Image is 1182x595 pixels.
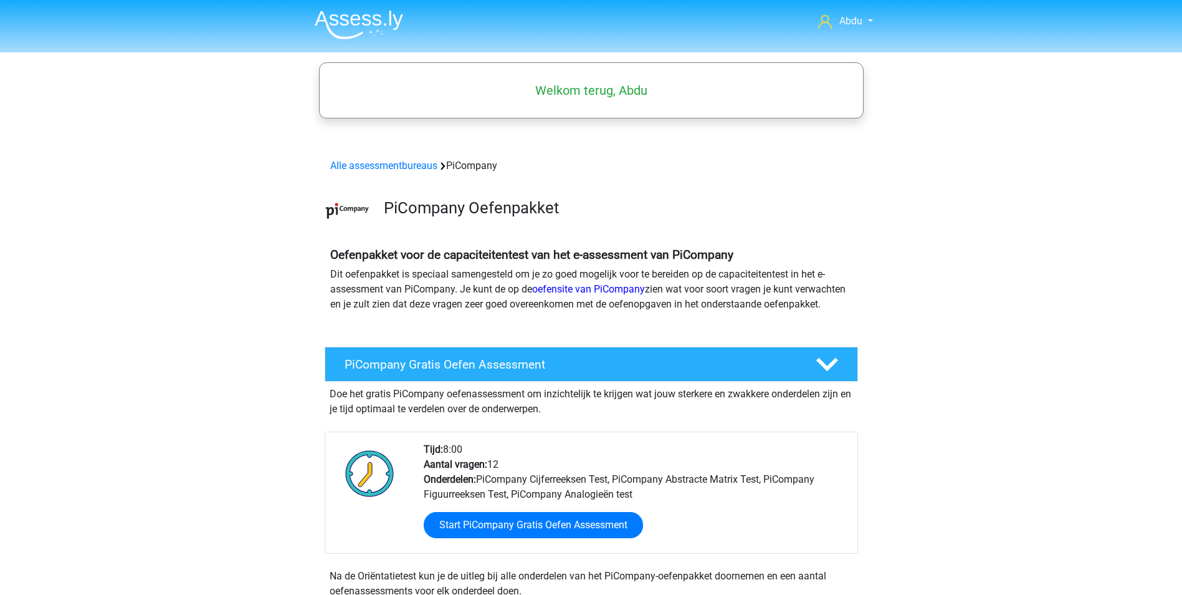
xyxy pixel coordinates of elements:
img: picompany.png [325,188,369,233]
a: Start PiCompany Gratis Oefen Assessment [424,512,643,538]
p: Dit oefenpakket is speciaal samengesteld om je zo goed mogelijk voor te bereiden op de capaciteit... [330,267,852,312]
h5: Welkom terug, Abdu [325,83,857,98]
span: Abdu [839,15,862,27]
img: Assessly [315,10,403,39]
div: Doe het gratis PiCompany oefenassessment om inzichtelijk te krijgen wat jouw sterkere en zwakkere... [325,382,858,417]
div: PiCompany [325,158,857,173]
a: Alle assessmentbureaus [330,160,437,172]
img: Klok [338,442,401,505]
div: 8:00 12 PiCompany Cijferreeksen Test, PiCompany Abstracte Matrix Test, PiCompany Figuurreeksen Te... [414,442,857,553]
a: Abdu [813,14,877,29]
b: Aantal vragen: [424,458,487,470]
h3: PiCompany Oefenpakket [384,198,848,218]
h4: PiCompany Gratis Oefen Assessment [345,357,796,372]
b: Oefenpakket voor de capaciteitentest van het e-assessment van PiCompany [330,248,733,262]
a: PiCompany Gratis Oefen Assessment [320,347,863,382]
a: oefensite van PiCompany [532,283,645,295]
b: Tijd: [424,443,443,455]
b: Onderdelen: [424,473,476,485]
